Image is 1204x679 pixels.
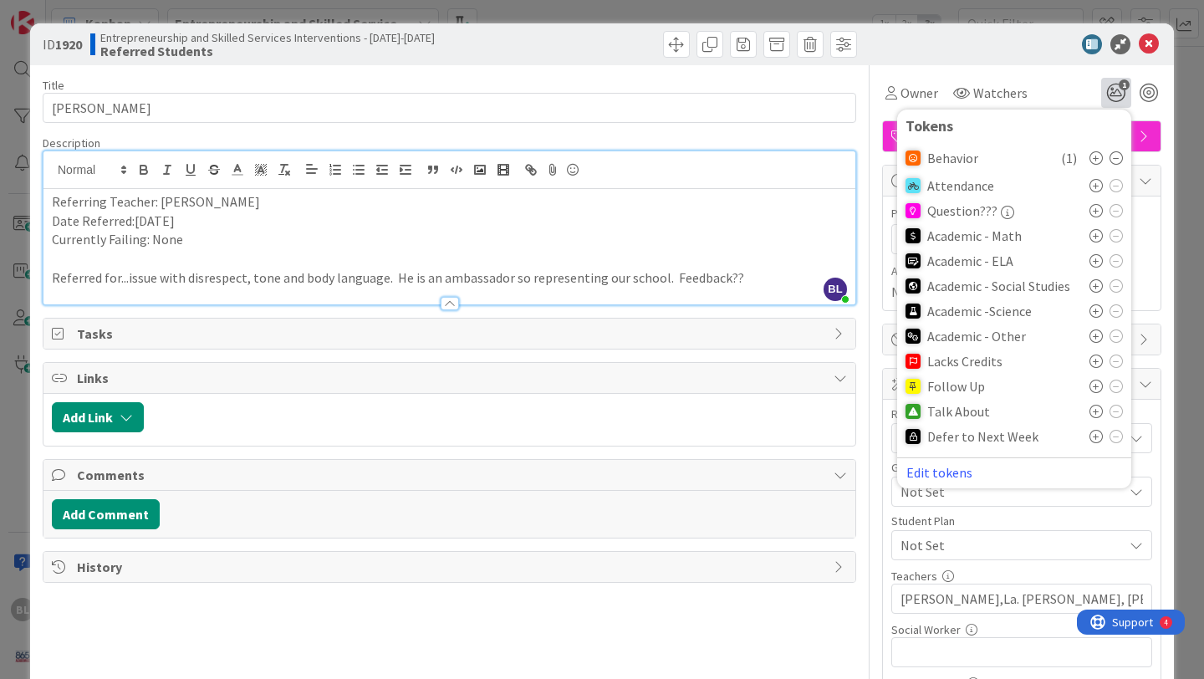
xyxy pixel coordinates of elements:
[900,83,938,103] span: Owner
[927,203,997,218] span: Question???
[906,118,1123,135] div: Tokens
[77,324,825,344] span: Tasks
[77,465,825,485] span: Comments
[52,212,847,231] p: Date Referred:[DATE]
[900,480,1115,503] span: Not Set
[906,465,973,480] button: Edit tokens
[927,228,1022,243] span: Academic - Math
[52,230,847,249] p: Currently Failing: None
[77,368,825,388] span: Links
[927,151,978,166] span: Behavior
[891,569,937,584] label: Teachers
[1061,148,1077,168] span: ( 1 )
[891,462,1152,473] div: Grade
[927,329,1026,344] span: Academic - Other
[891,263,1152,280] span: Actual Dates
[927,429,1038,444] span: Defer to Next Week
[927,354,1002,369] span: Lacks Credits
[52,268,847,288] p: Referred for...issue with disrespect, tone and body language. He is an ambassador so representing...
[927,404,990,419] span: Talk About
[55,36,82,53] b: 1920
[891,515,1152,527] div: Student Plan
[100,44,435,58] b: Referred Students
[927,278,1070,294] span: Academic - Social Studies
[927,379,985,394] span: Follow Up
[35,3,76,23] span: Support
[973,83,1028,103] span: Watchers
[52,402,144,432] button: Add Link
[891,622,961,637] label: Social Worker
[43,93,856,123] input: type card name here...
[891,205,1152,222] span: Planned Dates
[824,278,847,301] span: BL
[87,7,91,20] div: 4
[100,31,435,44] span: Entrepreneurship and Skilled Services Interventions - [DATE]-[DATE]
[1119,79,1130,90] span: 1
[927,178,994,193] span: Attendance
[52,499,160,529] button: Add Comment
[52,192,847,212] p: Referring Teacher: [PERSON_NAME]
[927,253,1013,268] span: Academic - ELA
[900,535,1123,555] span: Not Set
[927,304,1032,319] span: Academic -Science
[43,135,100,151] span: Description
[891,282,980,302] span: Not Started Yet
[43,34,82,54] span: ID
[43,78,64,93] label: Title
[77,557,825,577] span: History
[891,408,1152,420] div: Risk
